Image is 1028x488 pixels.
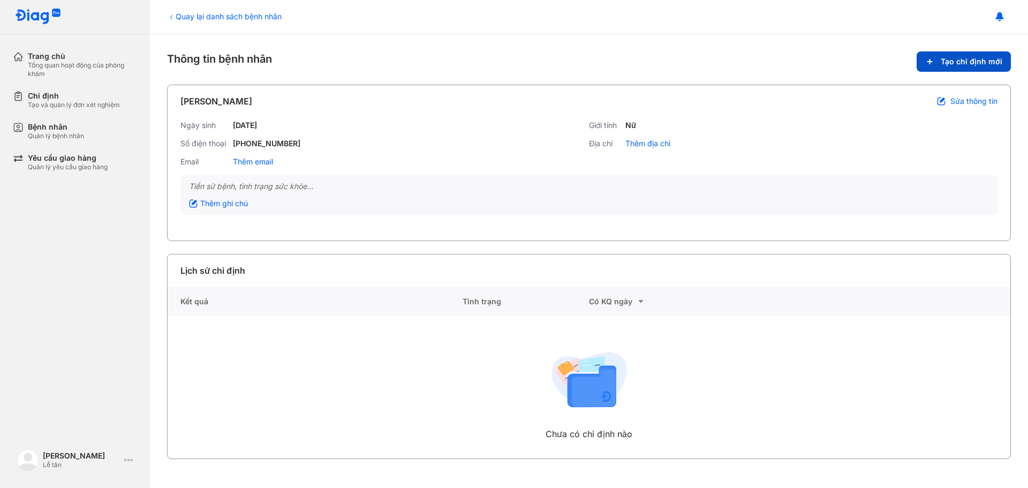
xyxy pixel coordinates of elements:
div: Yêu cầu giao hàng [28,153,108,163]
span: Tạo chỉ định mới [941,57,1002,66]
div: Số điện thoại [180,139,229,148]
div: Ngày sinh [180,121,229,130]
div: [PERSON_NAME] [43,451,120,461]
div: Giới tính [589,121,621,130]
div: Địa chỉ [589,139,621,148]
div: Email [180,157,229,167]
div: Quay lại danh sách bệnh nhân [167,11,282,22]
div: Thêm ghi chú [189,199,248,208]
img: logo [15,9,61,25]
div: Trang chủ [28,51,137,61]
div: Quản lý bệnh nhân [28,132,84,140]
div: Tổng quan hoạt động của phòng khám [28,61,137,78]
div: [DATE] [233,121,257,130]
div: Thêm địa chỉ [625,139,670,148]
div: Nữ [625,121,636,130]
div: Chưa có chỉ định nào [546,427,632,440]
div: Tình trạng [463,287,589,317]
div: Có KQ ngày [589,295,715,308]
div: Lịch sử chỉ định [180,264,245,277]
button: Tạo chỉ định mới [917,51,1011,72]
div: Chỉ định [28,91,120,101]
div: Tạo và quản lý đơn xét nghiệm [28,101,120,109]
img: logo [17,449,39,471]
div: Kết quả [168,287,463,317]
div: Quản lý yêu cầu giao hàng [28,163,108,171]
div: [PERSON_NAME] [180,95,252,108]
div: Lễ tân [43,461,120,469]
div: Thông tin bệnh nhân [167,51,1011,72]
div: Thêm email [233,157,273,167]
div: Tiền sử bệnh, tình trạng sức khỏe... [189,182,989,191]
div: [PHONE_NUMBER] [233,139,300,148]
div: Bệnh nhân [28,122,84,132]
span: Sửa thông tin [950,96,997,106]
